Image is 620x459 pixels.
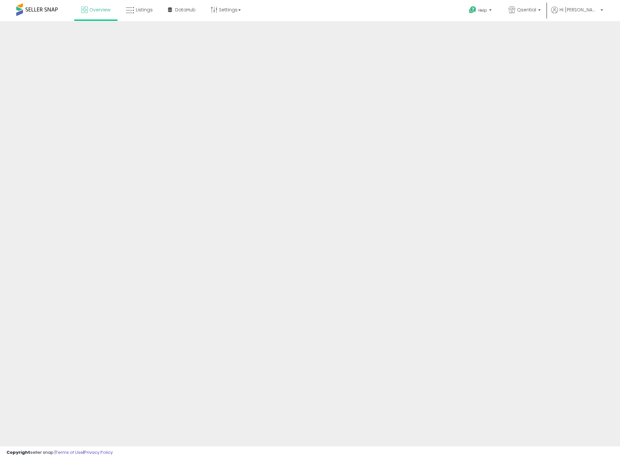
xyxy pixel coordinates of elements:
[464,1,498,21] a: Help
[517,7,536,13] span: Qsential
[175,7,196,13] span: DataHub
[469,6,477,14] i: Get Help
[478,7,487,13] span: Help
[560,7,599,13] span: Hi [PERSON_NAME]
[136,7,153,13] span: Listings
[89,7,110,13] span: Overview
[551,7,603,21] a: Hi [PERSON_NAME]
